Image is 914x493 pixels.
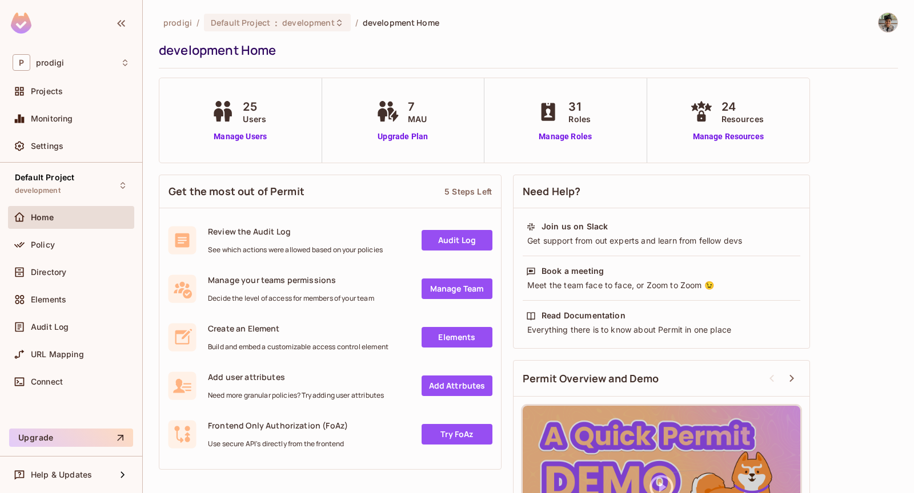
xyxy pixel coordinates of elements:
[526,280,797,291] div: Meet the team face to face, or Zoom to Zoom 😉
[534,131,596,143] a: Manage Roles
[523,184,581,199] span: Need Help?
[542,310,626,321] div: Read Documentation
[243,98,266,115] span: 25
[568,98,591,115] span: 31
[31,470,92,479] span: Help & Updates
[568,113,591,125] span: Roles
[422,230,492,250] a: Audit Log
[31,268,66,277] span: Directory
[36,58,64,67] span: Workspace: prodigi
[15,173,74,182] span: Default Project
[31,377,63,386] span: Connect
[422,424,492,444] a: Try FoAz
[444,186,492,197] div: 5 Steps Left
[721,98,764,115] span: 24
[526,235,797,246] div: Get support from out experts and learn from fellow devs
[879,13,897,32] img: Rizky Syawal
[9,429,133,447] button: Upgrade
[721,113,764,125] span: Resources
[208,391,384,400] span: Need more granular policies? Try adding user attributes
[208,274,374,285] span: Manage your teams permissions
[208,420,348,431] span: Frontend Only Authorization (FoAz)
[209,131,272,143] a: Manage Users
[31,87,63,96] span: Projects
[542,221,608,232] div: Join us on Slack
[31,295,66,304] span: Elements
[408,98,427,115] span: 7
[363,17,439,28] span: development Home
[208,342,388,351] span: Build and embed a customizable access control element
[282,17,334,28] span: development
[169,184,304,199] span: Get the most out of Permit
[211,17,270,28] span: Default Project
[31,350,84,359] span: URL Mapping
[15,186,61,195] span: development
[542,265,604,277] div: Book a meeting
[274,18,278,27] span: :
[13,54,30,71] span: P
[523,371,659,386] span: Permit Overview and Demo
[31,240,55,249] span: Policy
[163,17,192,28] span: the active workspace
[208,439,348,448] span: Use secure API's directly from the frontend
[159,42,892,59] div: development Home
[197,17,199,28] li: /
[31,322,69,332] span: Audit Log
[687,131,769,143] a: Manage Resources
[208,294,374,303] span: Decide the level of access for members of your team
[526,324,797,336] div: Everything there is to know about Permit in one place
[422,375,492,396] a: Add Attrbutes
[422,327,492,347] a: Elements
[355,17,358,28] li: /
[374,131,432,143] a: Upgrade Plan
[31,114,73,123] span: Monitoring
[408,113,427,125] span: MAU
[11,13,31,34] img: SReyMgAAAABJRU5ErkJggg==
[243,113,266,125] span: Users
[208,371,384,382] span: Add user attributes
[31,142,63,151] span: Settings
[208,226,383,237] span: Review the Audit Log
[208,323,388,334] span: Create an Element
[208,245,383,254] span: See which actions were allowed based on your policies
[31,213,54,222] span: Home
[422,278,492,299] a: Manage Team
